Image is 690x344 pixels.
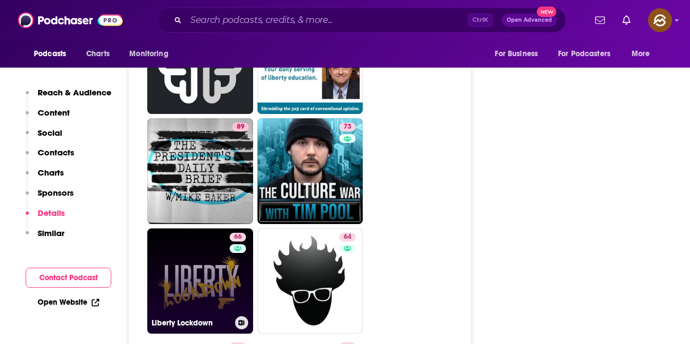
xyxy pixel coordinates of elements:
[38,228,64,238] p: Similar
[230,233,246,242] a: 66
[38,167,64,178] p: Charts
[26,147,74,167] button: Contacts
[86,46,110,62] span: Charts
[618,11,635,29] a: Show notifications dropdown
[38,147,74,158] p: Contacts
[339,123,356,131] a: 73
[38,188,74,198] p: Sponsors
[624,44,664,64] button: open menu
[26,228,64,248] button: Similar
[502,14,557,27] button: Open AdvancedNew
[487,44,551,64] button: open menu
[26,87,111,107] button: Reach & Audience
[26,268,111,288] button: Contact Podcast
[79,44,116,64] a: Charts
[537,7,556,17] span: New
[122,44,182,64] button: open menu
[339,233,356,242] a: 64
[344,122,351,132] span: 73
[257,228,363,334] a: 64
[26,128,62,148] button: Social
[467,13,493,27] span: Ctrl K
[26,107,70,128] button: Content
[38,87,111,98] p: Reach & Audience
[34,46,66,62] span: Podcasts
[232,123,249,131] a: 89
[26,208,65,228] button: Details
[495,46,538,62] span: For Business
[632,46,650,62] span: More
[26,44,80,64] button: open menu
[507,17,552,23] span: Open Advanced
[26,167,64,188] button: Charts
[648,8,672,32] img: User Profile
[26,188,74,208] button: Sponsors
[591,11,609,29] a: Show notifications dropdown
[156,8,566,33] div: Search podcasts, credits, & more...
[38,208,65,218] p: Details
[551,44,626,64] button: open menu
[648,8,672,32] span: Logged in as hey85204
[237,122,244,132] span: 89
[257,118,363,224] a: 73
[38,298,99,307] a: Open Website
[38,128,62,138] p: Social
[648,8,672,32] button: Show profile menu
[147,118,253,224] a: 89
[147,228,253,334] a: 66Liberty Lockdown
[234,232,242,243] span: 66
[558,46,610,62] span: For Podcasters
[38,107,70,118] p: Content
[152,318,231,328] h3: Liberty Lockdown
[129,46,168,62] span: Monitoring
[344,232,351,243] span: 64
[186,11,467,29] input: Search podcasts, credits, & more...
[18,10,123,31] img: Podchaser - Follow, Share and Rate Podcasts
